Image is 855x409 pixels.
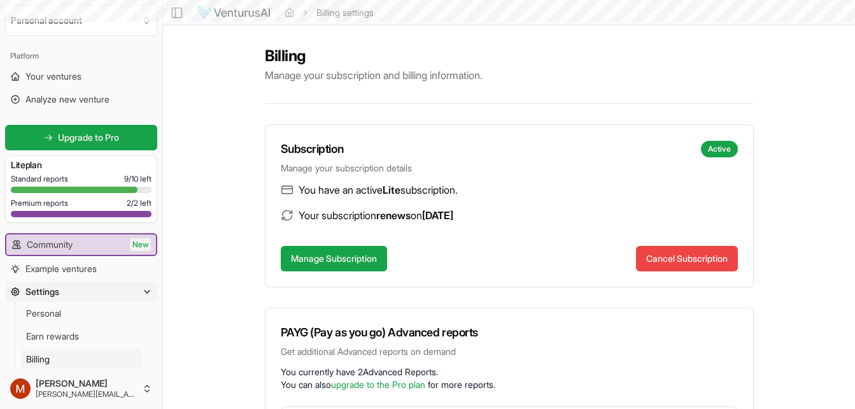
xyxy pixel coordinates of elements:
[5,373,157,404] button: [PERSON_NAME][PERSON_NAME][EMAIL_ADDRESS][PERSON_NAME][DOMAIN_NAME]
[265,46,754,66] h2: Billing
[11,198,68,208] span: Premium reports
[383,183,400,196] span: Lite
[26,353,50,366] span: Billing
[376,209,411,222] span: renews
[11,174,68,184] span: Standard reports
[26,307,61,320] span: Personal
[27,238,73,251] span: Community
[5,282,157,302] button: Settings
[411,209,422,222] span: on
[299,183,383,196] span: You have an active
[281,366,738,378] p: You currently have 2 Advanced Reports .
[281,345,738,358] p: Get additional Advanced reports on demand
[281,140,344,158] h3: Subscription
[5,259,157,279] a: Example ventures
[281,162,738,175] p: Manage your subscription details
[36,378,137,389] span: [PERSON_NAME]
[5,89,157,110] a: Analyze new venture
[6,234,156,255] a: CommunityNew
[127,198,152,208] span: 2 / 2 left
[58,131,119,144] span: Upgrade to Pro
[26,330,79,343] span: Earn rewards
[21,303,142,324] a: Personal
[25,285,59,298] span: Settings
[5,66,157,87] a: Your ventures
[25,262,97,275] span: Example ventures
[331,379,425,390] a: upgrade to the Pro plan
[281,324,738,341] h3: PAYG (Pay as you go) Advanced reports
[422,209,453,222] span: [DATE]
[299,209,376,222] span: Your subscription
[265,68,754,83] p: Manage your subscription and billing information.
[281,379,495,390] span: You can also for more reports.
[10,378,31,399] img: ACg8ocLCMxdxC4T7L9ZrkcEgcEtpo_Qc67YQ-ww8Z4q5dWjwLlgLjw=s96-c
[701,141,738,157] div: Active
[25,93,110,106] span: Analyze new venture
[130,238,151,251] span: New
[25,70,81,83] span: Your ventures
[281,246,387,271] button: Manage Subscription
[124,174,152,184] span: 9 / 10 left
[5,46,157,66] div: Platform
[400,183,458,196] span: subscription.
[11,159,152,171] h3: Lite plan
[636,246,738,271] button: Cancel Subscription
[21,349,142,370] a: Billing
[5,125,157,150] a: Upgrade to Pro
[36,389,137,399] span: [PERSON_NAME][EMAIL_ADDRESS][PERSON_NAME][DOMAIN_NAME]
[21,326,142,347] a: Earn rewards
